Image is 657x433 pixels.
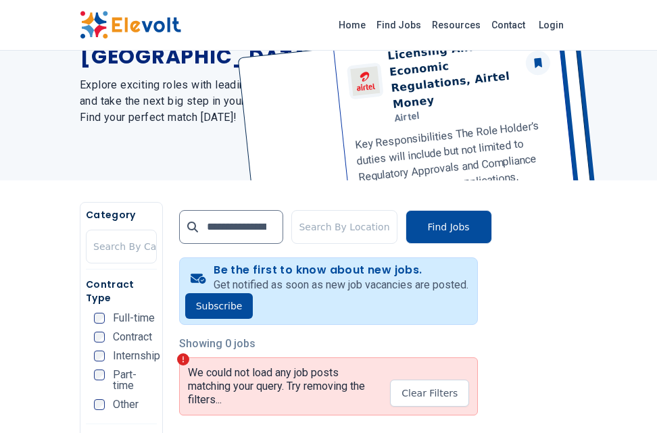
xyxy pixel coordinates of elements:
h2: Explore exciting roles with leading companies and take the next big step in your career. Find you... [80,77,319,126]
a: Contact [486,14,531,36]
a: Resources [427,14,486,36]
button: Subscribe [185,293,253,319]
a: Find Jobs [371,14,427,36]
input: Part-time [94,370,105,380]
img: Elevolt [80,11,181,39]
h1: The Latest Jobs in [GEOGRAPHIC_DATA] [80,20,319,69]
a: Home [333,14,371,36]
p: Get notified as soon as new job vacancies are posted. [214,277,468,293]
button: Clear Filters [390,380,469,407]
span: Contract [113,332,152,342]
h5: Category [86,208,157,222]
button: Find Jobs [406,210,492,244]
input: Other [94,399,105,410]
span: Internship [113,351,160,361]
p: Showing 0 jobs [179,336,479,352]
span: Part-time [113,370,157,391]
h4: Be the first to know about new jobs. [214,263,468,277]
input: Full-time [94,313,105,324]
span: Other [113,399,139,410]
a: Login [531,11,572,39]
h5: Contract Type [86,278,157,305]
iframe: Chat Widget [589,368,657,433]
input: Internship [94,351,105,361]
input: Contract [94,332,105,342]
p: We could not load any job posts matching your query. Try removing the filters... [188,366,380,407]
span: Full-time [113,313,155,324]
